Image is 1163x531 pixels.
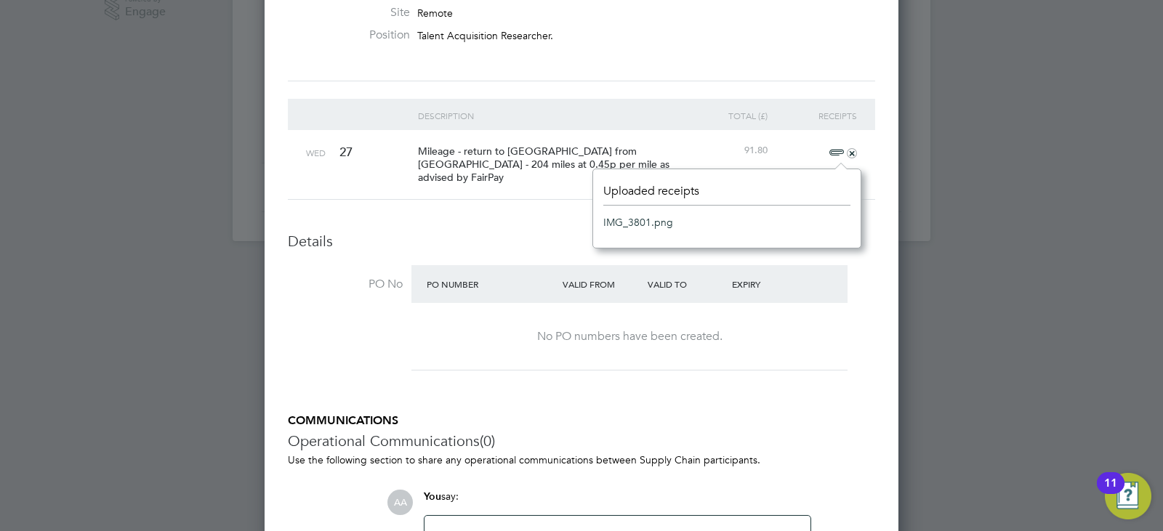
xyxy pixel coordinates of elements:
h3: Details [288,232,875,251]
h5: COMMUNICATIONS [288,413,875,429]
div: 11 [1104,483,1117,502]
div: Receipts [771,99,861,132]
div: Description [414,99,683,132]
header: Uploaded receipts [603,184,850,206]
label: PO No [288,277,403,292]
i: + [845,146,859,161]
span: You [424,490,441,503]
span: 27 [339,145,353,160]
div: No PO numbers have been created. [426,329,833,344]
span: Remote [417,7,453,20]
span: Mileage - return to [GEOGRAPHIC_DATA] from [GEOGRAPHIC_DATA] - 204 miles at 0.45p per mile as adv... [418,145,669,184]
div: Valid To [644,271,729,297]
a: IMG_3801.png [603,211,673,233]
label: Position [330,28,410,43]
div: Expiry [728,271,813,297]
div: PO Number [423,271,559,297]
h3: Operational Communications [288,431,875,450]
div: Total (£) [682,99,771,132]
p: Use the following section to share any operational communications between Supply Chain participants. [288,453,875,466]
div: Valid From [559,271,644,297]
span: Talent Acquisition Researcher. [417,29,553,42]
div: say: [424,490,811,515]
button: Open Resource Center, 11 new notifications [1105,473,1151,519]
span: Wed [306,147,326,158]
span: 91.80 [744,144,768,156]
span: AA [387,490,413,515]
span: (0) [480,431,495,450]
label: Site [330,5,410,20]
